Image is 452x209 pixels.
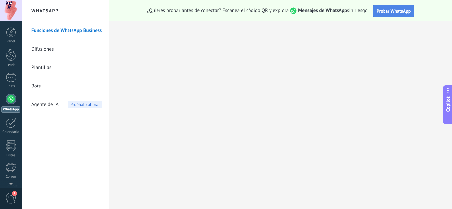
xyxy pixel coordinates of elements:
span: 1 [12,191,17,196]
div: WhatsApp [1,106,20,113]
div: Correo [1,175,21,179]
li: Bots [22,77,109,95]
strong: Mensajes de WhatsApp [298,7,347,14]
a: Difusiones [31,40,102,58]
a: Bots [31,77,102,95]
span: Probar WhatsApp [377,8,411,14]
div: Leads [1,63,21,67]
div: Listas [1,153,21,157]
a: Plantillas [31,58,102,77]
span: ¿Quieres probar antes de conectar? Escanea el código QR y explora sin riesgo [147,7,368,14]
div: Panel [1,39,21,44]
li: Difusiones [22,40,109,58]
li: Agente de IA [22,95,109,114]
button: Probar WhatsApp [373,5,415,17]
span: Agente de IA [31,95,59,114]
a: Funciones de WhatsApp Business [31,21,102,40]
li: Plantillas [22,58,109,77]
div: Chats [1,84,21,88]
div: Calendario [1,130,21,134]
span: Pruébalo ahora! [68,101,102,108]
span: Copilot [445,96,451,112]
a: Agente de IAPruébalo ahora! [31,95,102,114]
li: Funciones de WhatsApp Business [22,21,109,40]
